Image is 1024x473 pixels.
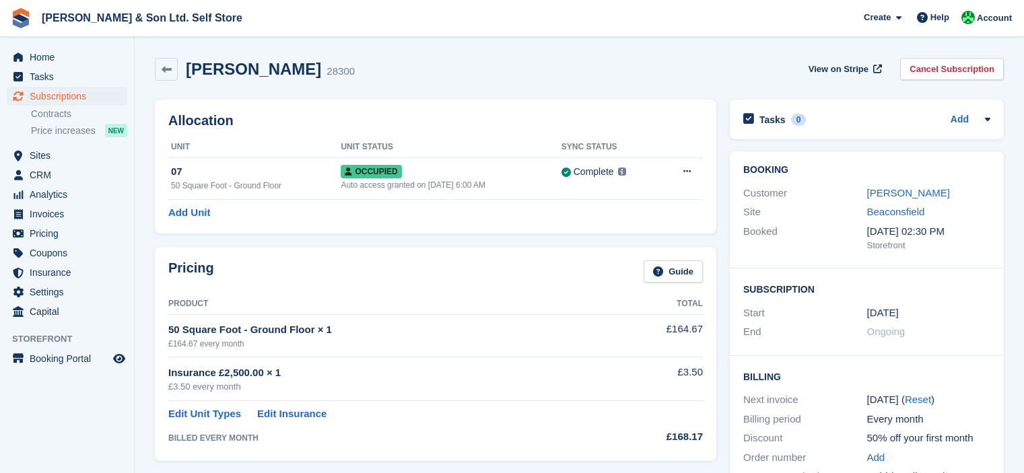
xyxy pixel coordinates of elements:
a: menu [7,283,127,301]
div: 28300 [327,64,355,79]
a: menu [7,302,127,321]
div: Next invoice [743,392,867,408]
a: Edit Insurance [257,406,327,422]
th: Unit Status [341,137,561,158]
div: [DATE] 02:30 PM [867,224,991,240]
a: menu [7,349,127,368]
div: 50 Square Foot - Ground Floor × 1 [168,322,605,338]
time: 2023-11-10 00:00:00 UTC [867,305,899,321]
span: Storefront [12,332,134,346]
span: Coupons [30,244,110,262]
a: Edit Unit Types [168,406,241,422]
div: £3.50 every month [168,380,605,394]
a: menu [7,87,127,106]
a: Add [867,450,885,466]
a: menu [7,205,127,223]
th: Sync Status [561,137,660,158]
th: Product [168,293,605,315]
a: View on Stripe [803,58,885,80]
h2: Subscription [743,282,990,295]
div: Site [743,205,867,220]
div: Storefront [867,239,991,252]
div: £168.17 [605,429,703,445]
div: Order number [743,450,867,466]
h2: [PERSON_NAME] [186,60,321,78]
div: 50 Square Foot - Ground Floor [171,180,341,192]
div: NEW [105,124,127,137]
a: Price increases NEW [31,123,127,138]
span: Sites [30,146,110,165]
th: Unit [168,137,341,158]
span: View on Stripe [809,63,868,76]
a: Contracts [31,108,127,120]
span: Tasks [30,67,110,86]
h2: Billing [743,369,990,383]
div: 07 [171,164,341,180]
a: menu [7,67,127,86]
div: Auto access granted on [DATE] 6:00 AM [341,179,561,191]
h2: Allocation [168,113,703,129]
div: Billing period [743,412,867,427]
span: Ongoing [867,326,906,337]
span: Analytics [30,185,110,204]
div: Discount [743,431,867,446]
span: Settings [30,283,110,301]
a: Guide [644,260,703,283]
span: Account [977,11,1012,25]
div: 50% off your first month [867,431,991,446]
span: Home [30,48,110,67]
div: BILLED EVERY MONTH [168,432,605,444]
h2: Pricing [168,260,214,283]
div: Every month [867,412,991,427]
span: Invoices [30,205,110,223]
span: Occupied [341,165,401,178]
h2: Tasks [759,114,786,126]
div: Insurance £2,500.00 × 1 [168,365,605,381]
a: menu [7,48,127,67]
span: Insurance [30,263,110,282]
img: stora-icon-8386f47178a22dfd0bd8f6a31ec36ba5ce8667c1dd55bd0f319d3a0aa187defe.svg [11,8,31,28]
span: Create [864,11,891,24]
a: Add [951,112,969,128]
a: menu [7,244,127,262]
a: menu [7,263,127,282]
div: Customer [743,186,867,201]
a: menu [7,146,127,165]
a: menu [7,224,127,243]
span: Booking Portal [30,349,110,368]
img: icon-info-grey-7440780725fd019a000dd9b08b2336e03edf1995a4989e88bcd33f0948082b44.svg [618,168,626,176]
span: Price increases [31,124,96,137]
span: CRM [30,166,110,184]
div: Start [743,305,867,321]
div: Complete [574,165,614,179]
span: Subscriptions [30,87,110,106]
a: [PERSON_NAME] & Son Ltd. Self Store [36,7,248,29]
img: Kelly Lowe [961,11,975,24]
a: Add Unit [168,205,210,221]
div: End [743,324,867,340]
div: Booked [743,224,867,252]
a: Preview store [111,351,127,367]
div: 0 [791,114,807,126]
td: £164.67 [605,314,703,357]
div: £164.67 every month [168,338,605,350]
a: menu [7,185,127,204]
a: Cancel Subscription [900,58,1004,80]
th: Total [605,293,703,315]
span: Help [930,11,949,24]
a: [PERSON_NAME] [867,187,950,198]
a: Reset [905,394,931,405]
td: £3.50 [605,357,703,401]
span: Capital [30,302,110,321]
a: Beaconsfield [867,206,925,217]
h2: Booking [743,165,990,176]
a: menu [7,166,127,184]
div: [DATE] ( ) [867,392,991,408]
span: Pricing [30,224,110,243]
